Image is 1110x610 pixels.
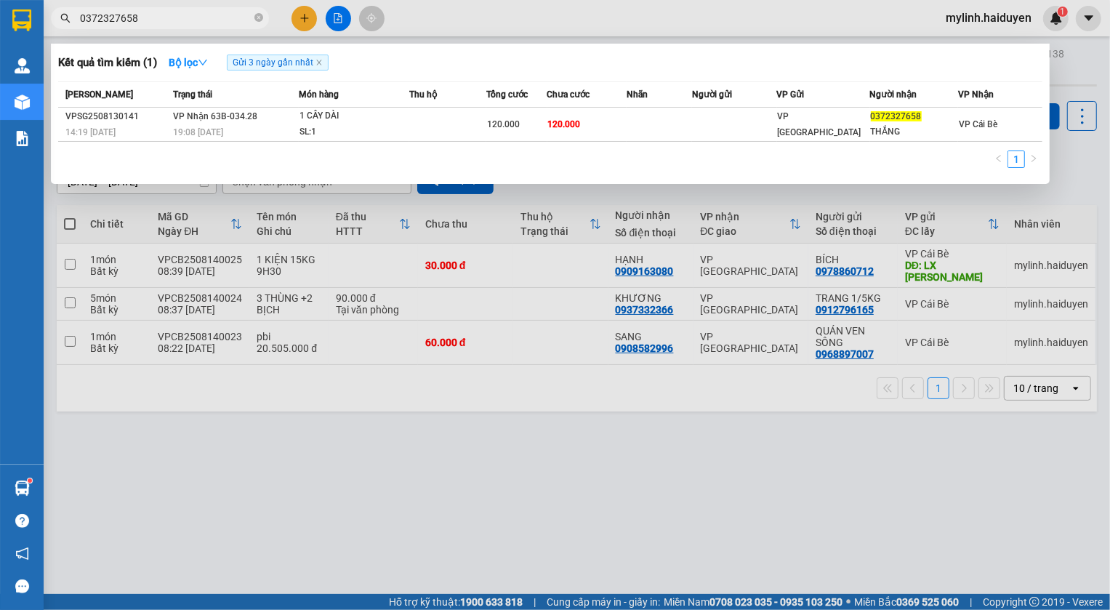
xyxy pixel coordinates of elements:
[778,111,861,137] span: VP [GEOGRAPHIC_DATA]
[990,151,1008,168] button: left
[198,57,208,68] span: down
[80,10,252,26] input: Tìm tên, số ĐT hoặc mã đơn
[12,9,31,31] img: logo-vxr
[990,151,1008,168] li: Previous Page
[28,478,32,483] sup: 1
[409,89,437,100] span: Thu hộ
[777,89,805,100] span: VP Gửi
[15,58,30,73] img: warehouse-icon
[65,89,133,100] span: [PERSON_NAME]
[169,57,208,68] strong: Bộ lọc
[547,89,590,100] span: Chưa cước
[959,119,997,129] span: VP Cái Bè
[58,55,157,71] h3: Kết quả tìm kiếm ( 1 )
[15,547,29,561] span: notification
[15,95,30,110] img: warehouse-icon
[15,131,30,146] img: solution-icon
[692,89,732,100] span: Người gửi
[1025,151,1042,168] li: Next Page
[1008,151,1025,168] li: 1
[173,89,212,100] span: Trạng thái
[1008,151,1024,167] a: 1
[173,111,257,121] span: VP Nhận 63B-034.28
[227,55,329,71] span: Gửi 3 ngày gần nhất
[548,119,581,129] span: 120.000
[173,127,223,137] span: 19:08 [DATE]
[958,89,994,100] span: VP Nhận
[299,89,339,100] span: Món hàng
[60,13,71,23] span: search
[871,124,958,140] div: THẮNG
[15,481,30,496] img: warehouse-icon
[487,119,520,129] span: 120.000
[299,124,409,140] div: SL: 1
[15,514,29,528] span: question-circle
[315,59,323,66] span: close
[65,109,169,124] div: VPSG2508130141
[1029,154,1038,163] span: right
[299,108,409,124] div: 1 CÂY DÀI
[1025,151,1042,168] button: right
[15,579,29,593] span: message
[65,127,116,137] span: 14:19 [DATE]
[254,13,263,22] span: close-circle
[871,111,922,121] span: 0372327658
[994,154,1003,163] span: left
[486,89,528,100] span: Tổng cước
[157,51,220,74] button: Bộ lọcdown
[870,89,917,100] span: Người nhận
[254,12,263,25] span: close-circle
[627,89,648,100] span: Nhãn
